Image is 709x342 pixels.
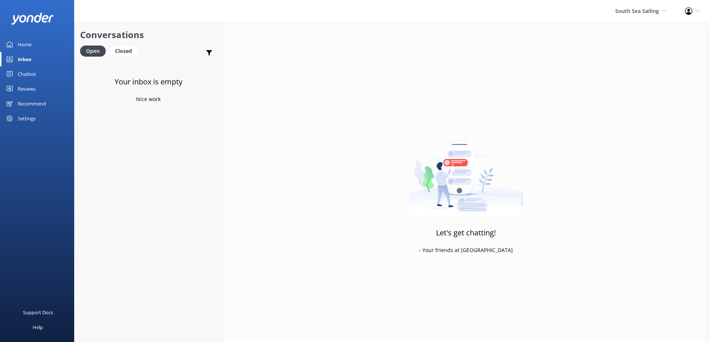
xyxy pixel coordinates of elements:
[18,96,46,111] div: Recommend
[409,125,523,217] img: artwork of a man stealing a conversation from at giant smartphone
[115,76,182,88] h3: Your inbox is empty
[109,47,141,55] a: Closed
[33,320,43,335] div: Help
[80,47,109,55] a: Open
[18,111,36,126] div: Settings
[23,305,53,320] div: Support Docs
[136,95,161,103] p: Nice work
[18,81,36,96] div: Reviews
[11,13,54,25] img: yonder-white-logo.png
[18,52,32,67] div: Inbox
[18,37,32,52] div: Home
[80,46,106,57] div: Open
[419,246,513,254] p: - Your friends at [GEOGRAPHIC_DATA]
[80,28,217,42] h2: Conversations
[615,7,659,14] span: South Sea Sailing
[109,46,138,57] div: Closed
[436,227,496,239] h3: Let's get chatting!
[18,67,36,81] div: Chatbot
